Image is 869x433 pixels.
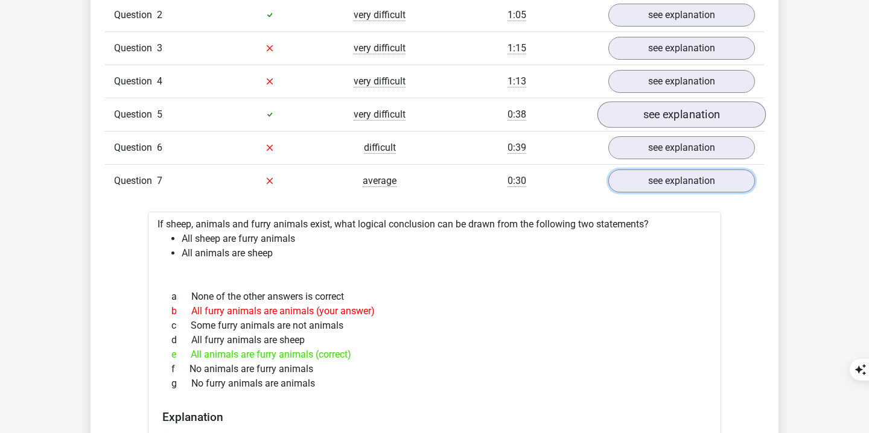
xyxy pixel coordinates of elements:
span: 5 [157,109,162,120]
span: average [363,175,396,187]
span: 3 [157,42,162,54]
span: Question [114,41,157,55]
div: All animals are furry animals (correct) [162,347,707,362]
span: 1:05 [508,9,526,21]
span: f [171,362,189,376]
span: 0:38 [508,109,526,121]
li: All animals are sheep [182,246,711,261]
span: 4 [157,75,162,87]
span: very difficult [354,75,406,87]
a: see explanation [608,70,755,93]
span: very difficult [354,109,406,121]
span: very difficult [354,42,406,54]
div: All furry animals are sheep [162,333,707,347]
span: 0:39 [508,142,526,154]
span: d [171,333,191,347]
div: No animals are furry animals [162,362,707,376]
span: b [171,304,191,318]
a: see explanation [608,136,755,159]
li: All sheep are furry animals [182,232,711,246]
div: No furry animals are animals [162,376,707,391]
div: None of the other answers is correct [162,289,707,304]
a: see explanation [597,101,766,128]
span: e [171,347,191,362]
span: Question [114,174,157,188]
span: 7 [157,175,162,186]
span: 2 [157,9,162,21]
span: Question [114,141,157,155]
span: c [171,318,191,333]
span: very difficult [354,9,406,21]
a: see explanation [608,4,755,27]
span: a [171,289,191,304]
span: Question [114,8,157,22]
span: g [171,376,191,391]
h4: Explanation [162,410,707,424]
div: Some furry animals are not animals [162,318,707,333]
span: Question [114,107,157,122]
a: see explanation [608,169,755,192]
span: difficult [364,142,396,154]
a: see explanation [608,37,755,60]
div: All furry animals are animals (your answer) [162,304,707,318]
span: 1:13 [508,75,526,87]
span: 0:30 [508,175,526,187]
span: 6 [157,142,162,153]
span: 1:15 [508,42,526,54]
span: Question [114,74,157,89]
